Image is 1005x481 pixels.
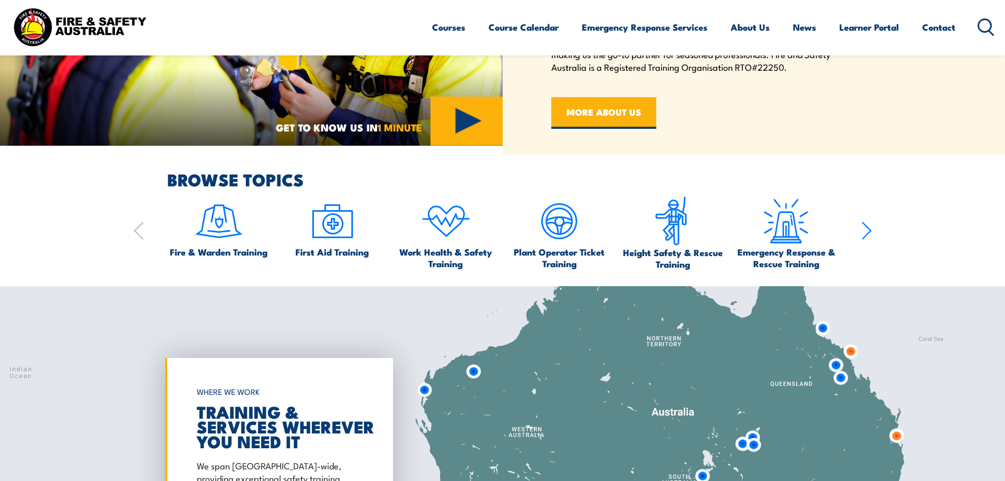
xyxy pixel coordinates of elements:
[534,196,584,246] img: icon-5
[508,196,611,269] a: Plant Operator Ticket Training
[421,196,471,246] img: icon-4
[731,13,770,41] a: About Us
[621,196,724,270] a: Height Safety & Rescue Training
[194,196,244,246] img: icon-1
[295,196,369,258] a: First Aid Training
[734,196,838,269] a: Emergency Response & Rescue Training
[170,246,267,258] span: Fire & Warden Training
[551,97,656,129] a: MORE ABOUT US
[197,404,356,448] h2: TRAINING & SERVICES WHEREVER YOU NEED IT
[489,13,559,41] a: Course Calendar
[432,13,465,41] a: Courses
[648,196,697,247] img: icon-6
[276,122,422,132] span: GET TO KNOW US IN
[922,13,955,41] a: Contact
[793,13,816,41] a: News
[582,13,707,41] a: Emergency Response Services
[197,382,356,401] h6: WHERE WE WORK
[295,246,369,258] span: First Aid Training
[761,196,811,246] img: Emergency Response Icon
[308,196,357,246] img: icon-2
[394,246,497,269] span: Work Health & Safety Training
[734,246,838,269] span: Emergency Response & Rescue Training
[621,247,724,270] span: Height Safety & Rescue Training
[394,196,497,269] a: Work Health & Safety Training
[167,172,872,186] h2: BROWSE TOPICS
[508,246,611,269] span: Plant Operator Ticket Training
[378,119,422,135] strong: 1 MINUTE
[170,196,267,258] a: Fire & Warden Training
[839,13,899,41] a: Learner Portal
